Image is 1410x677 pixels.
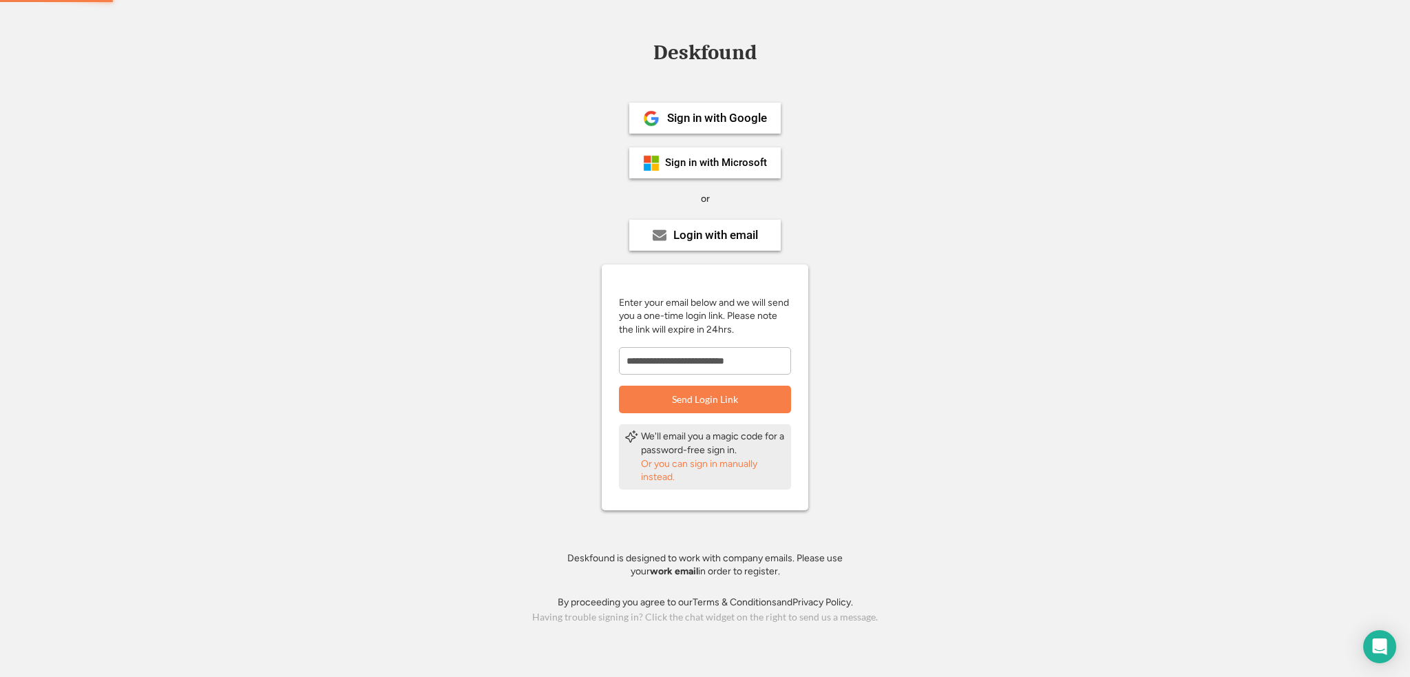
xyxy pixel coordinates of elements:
[558,596,853,610] div: By proceeding you agree to our and
[619,386,791,413] button: Send Login Link
[643,110,660,127] img: 1024px-Google__G__Logo.svg.png
[665,158,767,168] div: Sign in with Microsoft
[673,229,758,241] div: Login with email
[641,457,786,484] div: Or you can sign in manually instead.
[643,155,660,171] img: ms-symbollockup_mssymbol_19.png
[619,296,791,337] div: Enter your email below and we will send you a one-time login link. Please note the link will expi...
[650,565,698,577] strong: work email
[792,596,853,608] a: Privacy Policy.
[550,552,860,579] div: Deskfound is designed to work with company emails. Please use your in order to register.
[646,42,764,63] div: Deskfound
[701,192,710,206] div: or
[1363,630,1396,663] div: Open Intercom Messenger
[641,430,786,457] div: We'll email you a magic code for a password-free sign in.
[667,112,767,124] div: Sign in with Google
[693,596,777,608] a: Terms & Conditions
